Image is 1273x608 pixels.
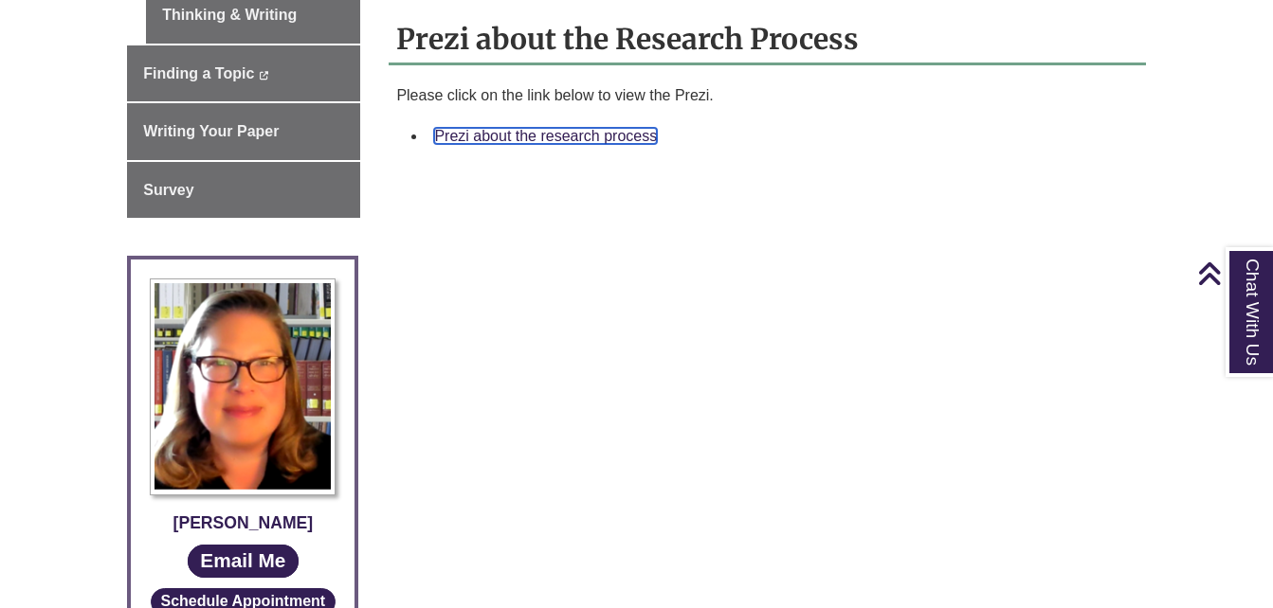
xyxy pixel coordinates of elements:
[145,278,340,535] a: Profile Photo [PERSON_NAME]
[143,65,254,81] span: Finding a Topic
[143,182,193,198] span: Survey
[1197,260,1268,286] a: Back to Top
[150,278,336,494] img: Profile Photo
[434,128,657,144] a: Prezi about the research process
[127,162,360,219] a: Survey
[145,510,340,536] div: [PERSON_NAME]
[389,15,1145,65] h2: Prezi about the Research Process
[143,123,279,139] span: Writing Your Paper
[127,45,360,102] a: Finding a Topic
[259,71,269,80] i: This link opens in a new window
[127,103,360,160] a: Writing Your Paper
[188,545,299,578] a: Email Me
[396,84,1137,107] p: Please click on the link below to view the Prezi.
